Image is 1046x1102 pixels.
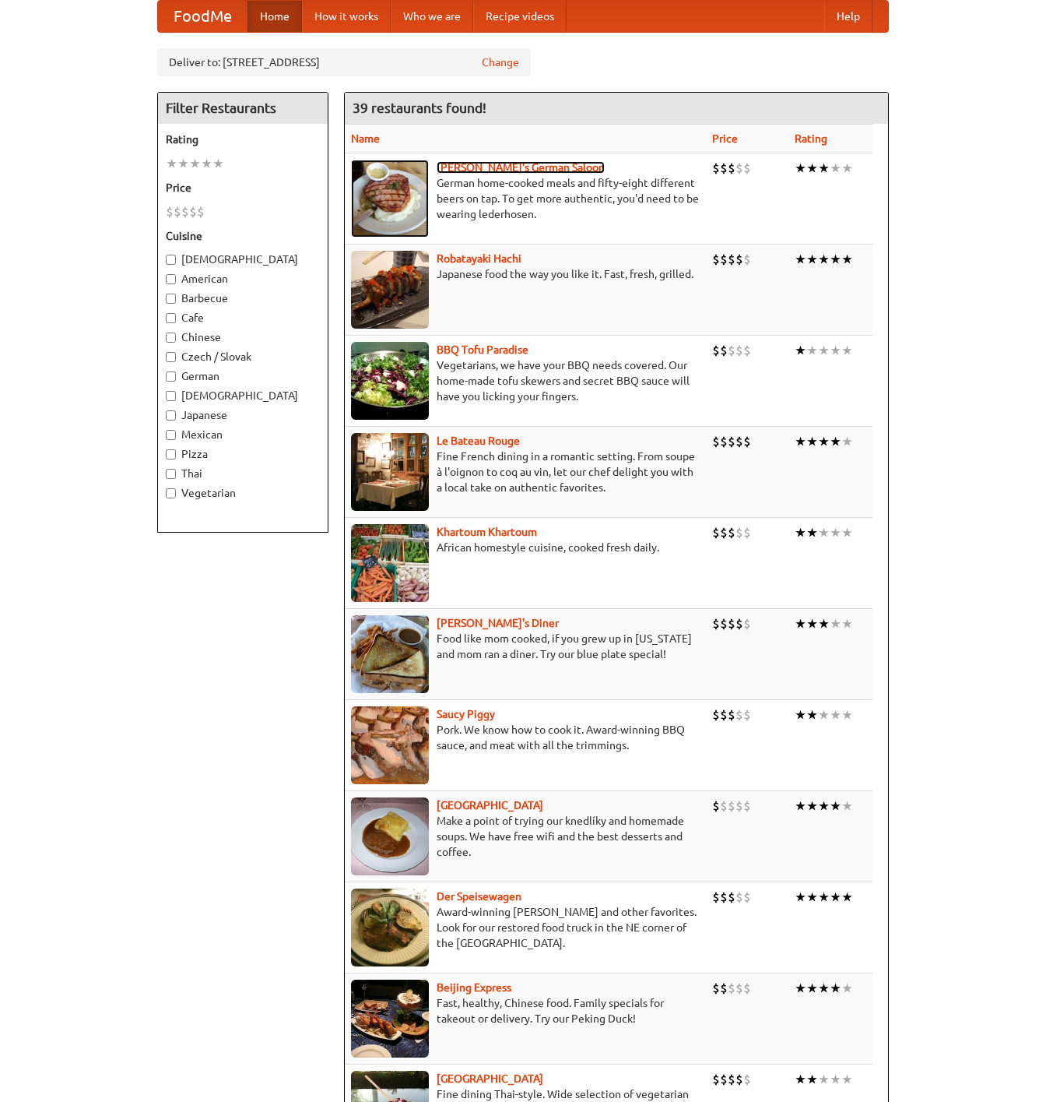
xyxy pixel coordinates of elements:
label: Chinese [166,329,320,345]
li: $ [728,706,735,724]
li: ★ [830,797,841,815]
p: German home-cooked meals and fifty-eight different beers on tap. To get more authentic, you'd nee... [351,175,700,222]
a: Help [824,1,872,32]
div: Deliver to: [STREET_ADDRESS] [157,48,531,76]
input: American [166,274,176,284]
input: Pizza [166,449,176,459]
li: $ [735,342,743,359]
li: ★ [841,706,853,724]
h5: Cuisine [166,228,320,244]
a: How it works [302,1,391,32]
p: Award-winning [PERSON_NAME] and other favorites. Look for our restored food truck in the NE corne... [351,904,700,951]
li: ★ [841,615,853,632]
li: $ [743,524,751,541]
li: ★ [818,524,830,541]
li: ★ [795,980,806,997]
p: Fine French dining in a romantic setting. From soupe à l'oignon to coq au vin, let our chef delig... [351,449,700,495]
li: ★ [818,433,830,450]
li: $ [189,203,197,220]
li: $ [712,251,720,268]
p: Food like mom cooked, if you grew up in [US_STATE] and mom ran a diner. Try our blue plate special! [351,631,700,662]
a: Robatayaki Hachi [437,252,521,265]
li: $ [728,797,735,815]
li: $ [712,889,720,906]
a: Saucy Piggy [437,708,495,720]
li: $ [720,433,728,450]
li: $ [735,433,743,450]
li: $ [712,615,720,632]
li: $ [728,433,735,450]
li: ★ [795,706,806,724]
a: Recipe videos [473,1,567,32]
li: $ [743,160,751,177]
p: Pork. We know how to cook it. Award-winning BBQ sauce, and meat with all the trimmings. [351,722,700,753]
input: Mexican [166,430,176,440]
li: ★ [795,433,806,450]
li: $ [166,203,174,220]
li: $ [174,203,181,220]
li: ★ [841,1071,853,1088]
li: ★ [830,524,841,541]
img: tofuparadise.jpg [351,342,429,420]
li: $ [728,524,735,541]
li: $ [735,160,743,177]
li: ★ [806,433,818,450]
img: esthers.jpg [351,160,429,238]
li: ★ [841,524,853,541]
b: BBQ Tofu Paradise [437,343,528,356]
li: ★ [818,797,830,815]
li: ★ [841,251,853,268]
li: ★ [841,889,853,906]
li: ★ [806,524,818,541]
li: ★ [830,980,841,997]
label: Japanese [166,407,320,423]
li: $ [197,203,205,220]
li: $ [720,706,728,724]
li: $ [720,251,728,268]
a: Rating [795,132,827,145]
input: Chinese [166,333,176,343]
li: $ [181,203,189,220]
label: Pizza [166,446,320,462]
img: saucy.jpg [351,706,429,784]
li: $ [735,980,743,997]
img: speisewagen.jpg [351,889,429,966]
p: African homestyle cuisine, cooked fresh daily. [351,540,700,555]
img: khartoum.jpg [351,524,429,602]
b: Der Speisewagen [437,890,521,903]
li: ★ [830,251,841,268]
li: ★ [795,889,806,906]
li: ★ [830,433,841,450]
li: $ [720,160,728,177]
input: Vegetarian [166,488,176,498]
input: German [166,371,176,382]
li: $ [728,980,735,997]
li: $ [728,342,735,359]
a: [PERSON_NAME]'s Diner [437,617,559,629]
li: ★ [795,342,806,359]
b: [PERSON_NAME]'s German Saloon [437,161,605,174]
li: $ [743,889,751,906]
li: $ [728,251,735,268]
li: ★ [806,1071,818,1088]
a: [GEOGRAPHIC_DATA] [437,1072,543,1085]
input: [DEMOGRAPHIC_DATA] [166,391,176,401]
ng-pluralize: 39 restaurants found! [353,100,486,115]
li: ★ [830,706,841,724]
a: Who we are [391,1,473,32]
li: $ [720,889,728,906]
li: $ [728,615,735,632]
li: ★ [795,797,806,815]
label: [DEMOGRAPHIC_DATA] [166,252,320,267]
li: ★ [806,615,818,632]
input: [DEMOGRAPHIC_DATA] [166,255,176,265]
h4: Filter Restaurants [158,93,328,124]
input: Japanese [166,410,176,421]
li: $ [712,980,720,997]
li: $ [743,1071,751,1088]
b: Le Bateau Rouge [437,435,520,447]
label: Thai [166,466,320,481]
img: czechpoint.jpg [351,797,429,875]
li: $ [712,160,720,177]
li: ★ [818,251,830,268]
